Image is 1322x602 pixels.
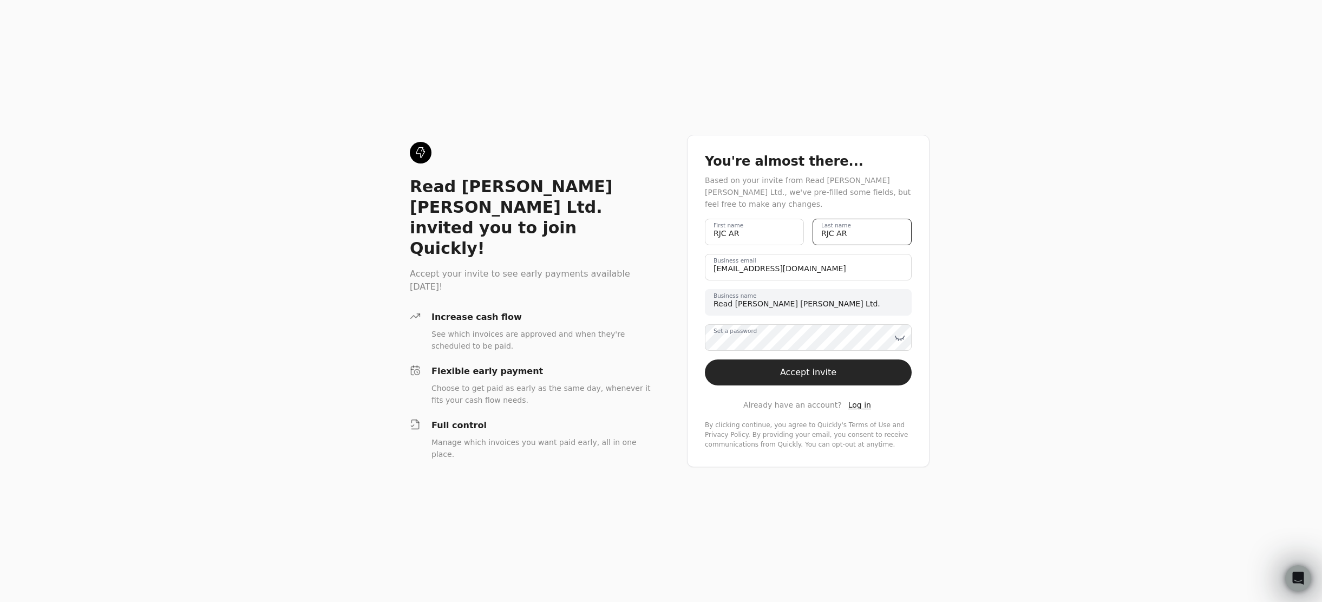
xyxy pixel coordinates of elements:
[849,421,891,429] a: terms-of-service
[705,359,912,385] button: Accept invite
[410,176,652,259] div: Read [PERSON_NAME] [PERSON_NAME] Ltd. invited you to join Quickly!
[705,174,912,210] div: Based on your invite from Read [PERSON_NAME] [PERSON_NAME] Ltd., we've pre-filled some fields, bu...
[705,431,748,439] a: privacy-policy
[431,419,652,432] div: Full control
[714,327,757,336] label: Set a password
[848,400,871,411] a: Log in
[705,420,912,449] div: By clicking continue, you agree to Quickly's and . By providing your email, you consent to receiv...
[431,311,652,324] div: Increase cash flow
[848,401,871,409] span: Log in
[714,257,756,265] label: Business email
[846,398,873,411] button: Log in
[714,292,756,300] label: Business name
[714,221,743,230] label: First name
[743,400,842,411] span: Already have an account?
[1285,565,1311,591] iframe: Intercom live chat
[431,328,652,352] div: See which invoices are approved and when they're scheduled to be paid.
[431,382,652,406] div: Choose to get paid as early as the same day, whenever it fits your cash flow needs.
[821,221,851,230] label: Last name
[431,436,652,460] div: Manage which invoices you want paid early, all in one place.
[410,267,652,293] div: Accept your invite to see early payments available [DATE]!
[431,365,652,378] div: Flexible early payment
[705,153,912,170] div: You're almost there...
